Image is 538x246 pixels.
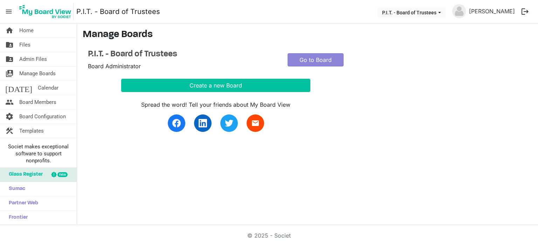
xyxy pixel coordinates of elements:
button: logout [518,4,532,19]
img: My Board View Logo [17,3,74,20]
span: Societ makes exceptional software to support nonprofits. [3,143,74,164]
span: Board Administrator [88,63,141,70]
a: My Board View Logo [17,3,76,20]
a: P.I.T. - Board of Trustees [76,5,160,19]
img: facebook.svg [172,119,181,127]
a: P.I.T. - Board of Trustees [88,49,277,59]
span: Glass Register [5,168,43,182]
img: no-profile-picture.svg [452,4,466,18]
button: Create a new Board [121,79,310,92]
span: people [5,95,14,109]
span: Files [19,38,30,52]
button: P.I.T. - Board of Trustees dropdownbutton [378,7,446,17]
span: Board Configuration [19,110,66,124]
span: Manage Boards [19,66,56,80]
a: [PERSON_NAME] [466,4,518,18]
span: menu [2,5,15,18]
span: [DATE] [5,81,32,95]
span: folder_shared [5,52,14,66]
span: Sumac [5,182,25,196]
span: Board Members [19,95,56,109]
div: Spread the word! Tell your friends about My Board View [121,100,310,109]
span: Home [19,23,34,37]
h3: Manage Boards [83,29,532,41]
img: twitter.svg [225,119,233,127]
span: Admin Files [19,52,47,66]
span: Frontier [5,211,28,225]
span: Partner Web [5,196,38,210]
span: settings [5,110,14,124]
a: © 2025 - Societ [247,232,291,239]
a: Go to Board [288,53,344,66]
img: linkedin.svg [199,119,207,127]
a: email [247,114,264,132]
span: folder_shared [5,38,14,52]
div: new [57,172,68,177]
span: construction [5,124,14,138]
span: switch_account [5,66,14,80]
span: email [251,119,260,127]
span: Calendar [38,81,58,95]
span: Templates [19,124,44,138]
span: home [5,23,14,37]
